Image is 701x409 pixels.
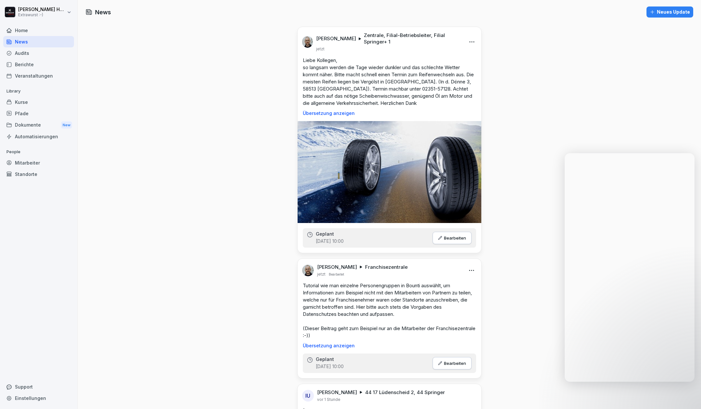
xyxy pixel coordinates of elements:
button: Bearbeiten [433,232,472,244]
p: Bearbeiten [444,361,466,366]
img: kv8su8v5xg075qdgi1b7449z.png [298,121,481,223]
button: Bearbeiten [433,357,472,369]
p: Liebe Kollegen, so langsam werden die Tage wieder dunkler und das schlechte Wetter kommt näher. B... [303,57,476,107]
div: IU [302,390,314,402]
div: Support [3,381,74,392]
iframe: Intercom live chat [679,387,695,403]
p: jetzt [317,272,326,277]
a: Berichte [3,59,74,70]
div: Neues Update [650,8,690,16]
p: People [3,147,74,157]
a: Home [3,25,74,36]
p: jetzt [316,46,325,52]
a: Audits [3,47,74,59]
p: Übersetzung anzeigen [303,343,476,348]
img: k5nlqdpwapsdgj89rsfbt2s8.png [302,265,314,276]
a: Kurse [3,96,74,108]
p: [PERSON_NAME] [317,389,357,396]
p: Extrawurst :-) [18,13,66,17]
p: Library [3,86,74,96]
div: Dokumente [3,119,74,131]
p: Geplant [316,231,334,237]
p: Zentrale, Filial-Betriebsleiter, Filial Springer + 1 [364,32,461,45]
div: New [61,121,72,129]
p: vor 1 Stunde [317,397,340,402]
p: Bearbeiten [444,235,466,241]
p: [PERSON_NAME] [316,35,356,42]
p: [PERSON_NAME] Hagebaum [18,7,66,12]
a: News [3,36,74,47]
p: Franchisezentrale [365,264,408,270]
iframe: Intercom live chat [565,153,695,382]
p: [DATE] 10:00 [316,363,344,370]
a: Mitarbeiter [3,157,74,168]
p: Übersetzung anzeigen [303,111,476,116]
a: Einstellungen [3,392,74,404]
a: Pfade [3,108,74,119]
p: [DATE] 10:00 [316,238,344,244]
a: Automatisierungen [3,131,74,142]
p: [PERSON_NAME] [317,264,357,270]
img: k5nlqdpwapsdgj89rsfbt2s8.png [302,36,313,48]
a: DokumenteNew [3,119,74,131]
p: Geplant [316,357,334,362]
p: Tutorial wie man einzelne Personengruppen in Bounti auswählt, um Informationen zum Beispiel nicht... [303,282,476,339]
h1: News [95,8,111,17]
p: 44 17 Lüdenscheid 2, 44 Springer [365,389,445,396]
p: Bearbeitet [329,272,344,277]
a: Standorte [3,168,74,180]
a: Veranstaltungen [3,70,74,81]
button: Neues Update [646,6,693,18]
